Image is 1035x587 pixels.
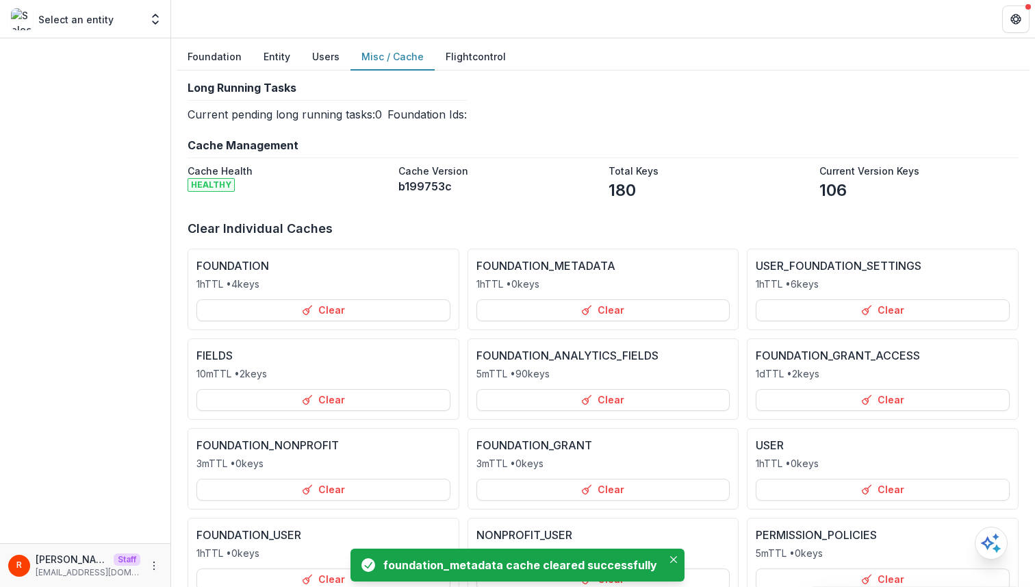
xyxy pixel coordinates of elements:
div: Raj [16,561,22,570]
dt: Cache Health [188,164,387,178]
p: NONPROFIT_USER [476,527,572,543]
button: Clear [476,299,730,321]
p: FIELDS [196,347,233,364]
p: Current pending long running tasks: 0 [188,106,382,123]
p: PERMISSION_POLICIES [756,527,877,543]
p: [EMAIL_ADDRESS][DOMAIN_NAME] [36,566,140,579]
dd: 106 [819,178,1019,203]
p: 3m TTL • 0 keys [196,456,264,471]
button: Clear [756,389,1010,411]
button: Get Help [1002,5,1030,33]
button: Clear [476,479,730,501]
button: Clear [196,299,450,321]
p: 1h TTL • 6 keys [756,277,819,291]
p: 1h TTL • 0 keys [196,546,259,560]
button: Close [665,551,682,568]
a: Flightcontrol [446,49,506,64]
dd: 180 [609,178,808,203]
button: Entity [253,44,301,71]
dt: Cache Version [398,164,598,178]
p: 5m TTL • 90 keys [476,366,550,381]
p: 1d TTL • 2 keys [756,366,819,381]
button: Users [301,44,350,71]
span: healthy [188,178,235,192]
p: 1h TTL • 0 keys [756,456,819,471]
p: 3m TTL • 0 keys [476,456,544,471]
button: Open entity switcher [146,5,165,33]
p: Foundation Ids: [387,106,467,123]
p: FOUNDATION_METADATA [476,258,615,274]
h2: Cache Management [188,139,1019,152]
p: Clear Individual Caches [188,219,1019,238]
img: Select an entity [11,8,33,30]
h2: Long Running Tasks [188,82,467,95]
button: Clear [196,389,450,411]
p: FOUNDATION [196,258,269,274]
button: Clear [196,479,450,501]
p: FOUNDATION_USER [196,527,301,543]
dd: b199753c [398,178,598,195]
p: 5m TTL • 0 keys [756,546,823,560]
p: FOUNDATION_NONPROFIT [196,437,339,453]
p: USER [756,437,784,453]
dt: Total Keys [609,164,808,178]
p: Staff [114,553,140,566]
button: More [146,558,162,574]
button: Clear [756,299,1010,321]
p: USER_FOUNDATION_SETTINGS [756,258,921,274]
p: FOUNDATION_GRANT [476,437,592,453]
p: Select an entity [38,12,114,27]
p: 1h TTL • 0 keys [476,277,539,291]
button: Foundation [177,44,253,71]
p: FOUNDATION_ANALYTICS_FIELDS [476,347,659,364]
button: Open AI Assistant [975,527,1008,560]
div: foundation_metadata cache cleared successfully [383,557,657,573]
p: FOUNDATION_GRANT_ACCESS [756,347,920,364]
button: Misc / Cache [350,44,435,71]
p: 10m TTL • 2 keys [196,366,267,381]
p: 1h TTL • 0 keys [476,546,539,560]
dt: Current Version Keys [819,164,1019,178]
button: Clear [756,479,1010,501]
button: Clear [476,389,730,411]
p: [PERSON_NAME] [36,552,108,566]
p: 1h TTL • 4 keys [196,277,259,291]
